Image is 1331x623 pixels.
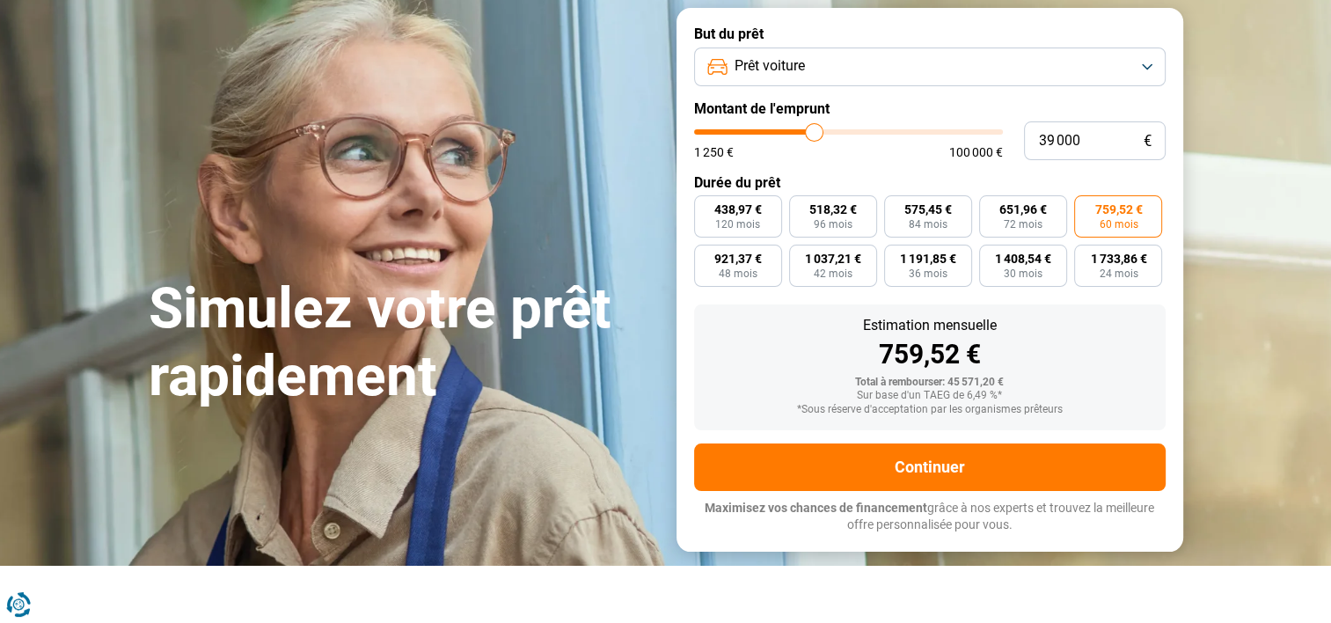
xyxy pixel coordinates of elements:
[708,319,1152,333] div: Estimation mensuelle
[694,443,1166,491] button: Continuer
[904,203,952,216] span: 575,45 €
[694,174,1166,191] label: Durée du prêt
[809,203,857,216] span: 518,32 €
[1099,268,1137,279] span: 24 mois
[694,500,1166,534] p: grâce à nos experts et trouvez la meilleure offre personnalisée pour vous.
[694,100,1166,117] label: Montant de l'emprunt
[705,501,927,515] span: Maximisez vos chances de financement
[708,390,1152,402] div: Sur base d'un TAEG de 6,49 %*
[909,268,947,279] span: 36 mois
[1004,268,1042,279] span: 30 mois
[714,253,762,265] span: 921,37 €
[694,48,1166,86] button: Prêt voiture
[1094,203,1142,216] span: 759,52 €
[949,146,1003,158] span: 100 000 €
[714,203,762,216] span: 438,97 €
[694,146,734,158] span: 1 250 €
[805,253,861,265] span: 1 037,21 €
[719,268,757,279] span: 48 mois
[995,253,1051,265] span: 1 408,54 €
[1144,134,1152,149] span: €
[814,219,852,230] span: 96 mois
[900,253,956,265] span: 1 191,85 €
[694,26,1166,42] label: But du prêt
[1099,219,1137,230] span: 60 mois
[708,404,1152,416] div: *Sous réserve d'acceptation par les organismes prêteurs
[735,56,805,76] span: Prêt voiture
[708,377,1152,389] div: Total à rembourser: 45 571,20 €
[708,341,1152,368] div: 759,52 €
[999,203,1047,216] span: 651,96 €
[814,268,852,279] span: 42 mois
[909,219,947,230] span: 84 mois
[1090,253,1146,265] span: 1 733,86 €
[1004,219,1042,230] span: 72 mois
[715,219,760,230] span: 120 mois
[149,275,655,411] h1: Simulez votre prêt rapidement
